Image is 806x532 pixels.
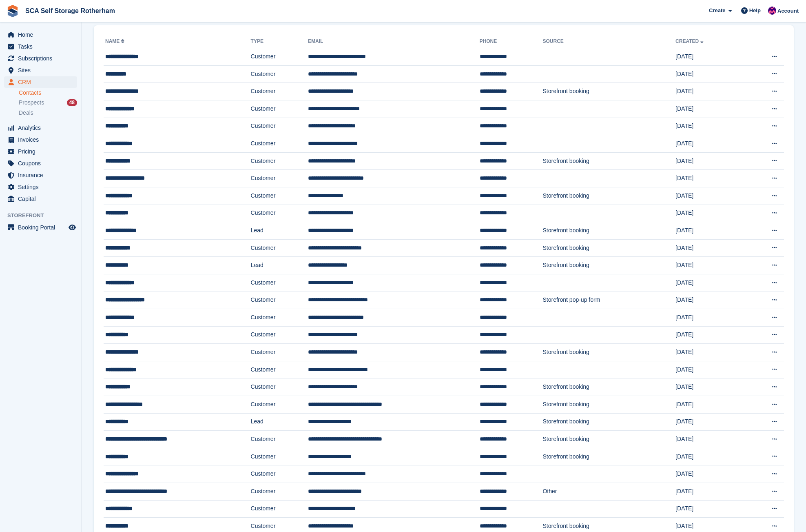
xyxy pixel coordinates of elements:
[19,109,33,117] span: Deals
[542,152,675,170] td: Storefront booking
[542,257,675,274] td: Storefront booking
[251,378,308,396] td: Customer
[7,5,19,17] img: stora-icon-8386f47178a22dfd0bd8f6a31ec36ba5ce8667c1dd55bd0f319d3a0aa187defe.svg
[4,169,77,181] a: menu
[18,146,67,157] span: Pricing
[4,158,77,169] a: menu
[18,193,67,205] span: Capital
[675,100,744,118] td: [DATE]
[675,257,744,274] td: [DATE]
[675,309,744,327] td: [DATE]
[251,326,308,344] td: Customer
[675,222,744,240] td: [DATE]
[251,239,308,257] td: Customer
[251,152,308,170] td: Customer
[251,413,308,431] td: Lead
[675,361,744,378] td: [DATE]
[18,181,67,193] span: Settings
[251,35,308,48] th: Type
[18,134,67,145] span: Invoices
[675,118,744,135] td: [DATE]
[675,38,705,44] a: Created
[675,431,744,448] td: [DATE]
[251,222,308,240] td: Lead
[709,7,725,15] span: Create
[675,413,744,431] td: [DATE]
[4,76,77,88] a: menu
[542,35,675,48] th: Source
[675,274,744,292] td: [DATE]
[18,76,67,88] span: CRM
[18,65,67,76] span: Sites
[675,396,744,414] td: [DATE]
[251,48,308,66] td: Customer
[251,309,308,327] td: Customer
[4,146,77,157] a: menu
[4,122,77,134] a: menu
[19,109,77,117] a: Deals
[542,448,675,465] td: Storefront booking
[675,83,744,100] td: [DATE]
[19,89,77,97] a: Contacts
[675,378,744,396] td: [DATE]
[19,99,44,107] span: Prospects
[251,344,308,361] td: Customer
[251,205,308,222] td: Customer
[18,169,67,181] span: Insurance
[308,35,480,48] th: Email
[542,344,675,361] td: Storefront booking
[251,431,308,448] td: Customer
[251,170,308,187] td: Customer
[251,500,308,518] td: Customer
[749,7,761,15] span: Help
[542,239,675,257] td: Storefront booking
[105,38,126,44] a: Name
[675,326,744,344] td: [DATE]
[4,222,77,233] a: menu
[675,292,744,309] td: [DATE]
[542,413,675,431] td: Storefront booking
[4,29,77,40] a: menu
[542,378,675,396] td: Storefront booking
[675,483,744,501] td: [DATE]
[542,396,675,414] td: Storefront booking
[675,187,744,205] td: [DATE]
[22,4,118,18] a: SCA Self Storage Rotherham
[777,7,799,15] span: Account
[4,41,77,52] a: menu
[675,65,744,83] td: [DATE]
[675,205,744,222] td: [DATE]
[675,152,744,170] td: [DATE]
[67,99,77,106] div: 48
[251,135,308,153] td: Customer
[675,170,744,187] td: [DATE]
[18,158,67,169] span: Coupons
[251,396,308,414] td: Customer
[675,239,744,257] td: [DATE]
[675,135,744,153] td: [DATE]
[542,483,675,501] td: Other
[251,65,308,83] td: Customer
[768,7,776,15] img: Sam Chapman
[4,193,77,205] a: menu
[542,222,675,240] td: Storefront booking
[675,500,744,518] td: [DATE]
[675,448,744,465] td: [DATE]
[675,48,744,66] td: [DATE]
[18,122,67,134] span: Analytics
[542,187,675,205] td: Storefront booking
[18,53,67,64] span: Subscriptions
[675,465,744,483] td: [DATE]
[251,448,308,465] td: Customer
[18,41,67,52] span: Tasks
[7,211,81,220] span: Storefront
[18,29,67,40] span: Home
[251,361,308,378] td: Customer
[4,181,77,193] a: menu
[4,134,77,145] a: menu
[67,223,77,232] a: Preview store
[251,83,308,100] td: Customer
[251,257,308,274] td: Lead
[251,100,308,118] td: Customer
[251,118,308,135] td: Customer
